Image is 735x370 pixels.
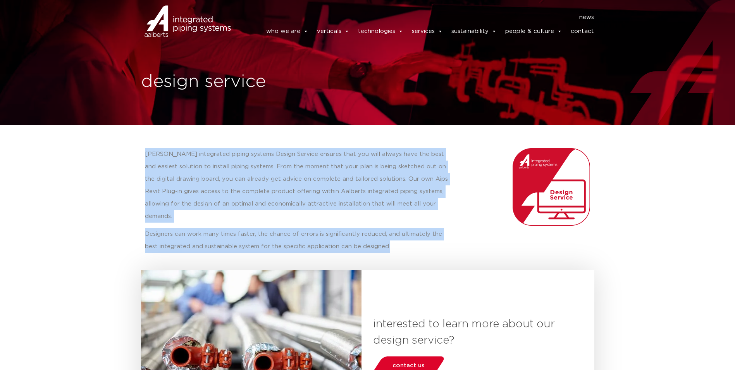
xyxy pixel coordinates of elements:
a: people & culture [505,24,562,39]
a: technologies [358,24,403,39]
a: contact [571,24,594,39]
p: [PERSON_NAME] integrated piping systems Design Service ensures that you will always have the best... [145,148,454,223]
a: sustainability [451,24,497,39]
a: verticals [317,24,349,39]
p: Designers can work many times faster, the chance of errors is significantly reduced, and ultimate... [145,228,454,253]
nav: Menu [243,11,594,24]
h3: interested to learn more about our design service? [373,316,571,349]
a: news [579,11,594,24]
a: who we are [266,24,308,39]
span: contact us [392,363,425,368]
a: services [412,24,443,39]
img: Aalberts_IPS_icon_design_service_rgb [513,148,590,226]
h1: design service [141,69,364,94]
